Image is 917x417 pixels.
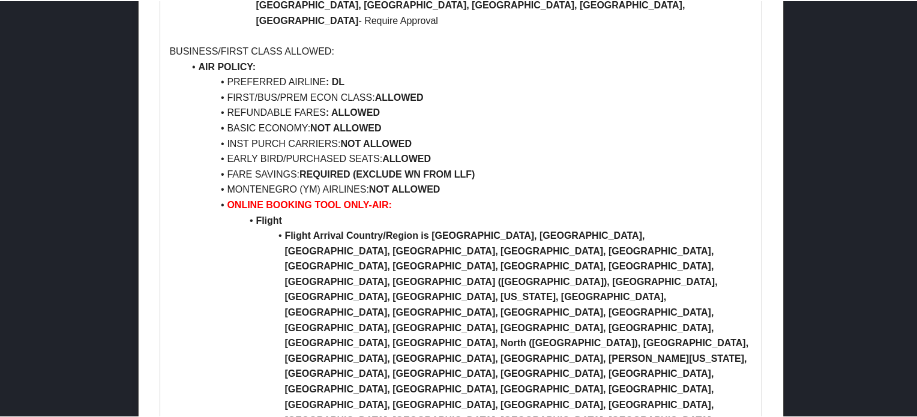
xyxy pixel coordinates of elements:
[340,137,412,148] strong: NOT ALLOWED
[375,91,424,101] strong: ALLOWED
[184,135,752,151] li: INST PURCH CARRIERS:
[299,168,475,178] strong: REQUIRED (EXCLUDE WN FROM LLF)
[256,214,282,224] strong: Flight
[369,183,440,193] strong: NOT ALLOWED
[184,150,752,166] li: EARLY BIRD/PURCHASED SEATS:
[198,61,256,71] strong: AIR POLICY:
[184,166,752,181] li: FARE SAVINGS:
[227,199,391,209] strong: ONLINE BOOKING TOOL ONLY-AIR:
[184,119,752,135] li: BASIC ECONOMY:
[184,104,752,119] li: REFUNDABLE FARES
[184,73,752,89] li: PREFERRED AIRLINE
[326,76,344,86] strong: : DL
[169,43,752,58] p: BUSINESS/FIRST CLASS ALLOWED:
[382,152,431,163] strong: ALLOWED
[310,122,382,132] strong: NOT ALLOWED
[184,181,752,196] li: MONTENEGRO (YM) AIRLINES:
[184,89,752,104] li: FIRST/BUS/PREM ECON CLASS:
[326,106,380,116] strong: : ALLOWED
